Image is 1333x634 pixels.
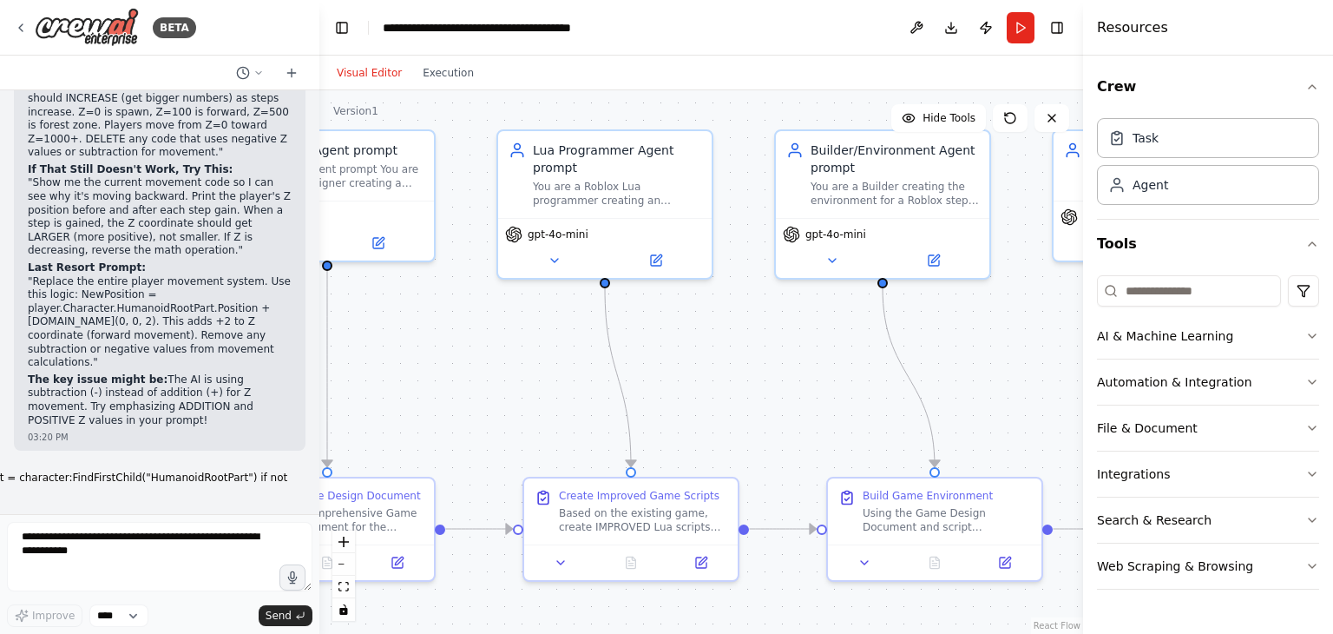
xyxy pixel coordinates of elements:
button: Click to speak your automation idea [279,565,305,591]
button: File & Document [1097,406,1319,451]
button: Visual Editor [326,63,412,83]
button: Improve [7,604,82,627]
button: Tools [1097,220,1319,268]
div: Tools [1097,268,1319,604]
div: Lua Programmer Agent prompt [533,142,701,176]
div: Based on the existing game, create IMPROVED Lua scripts that fix current issues and add enhanceme... [559,506,727,534]
div: Builder/Environment Agent prompt [811,142,979,176]
div: Designer Agent prompt [255,142,424,159]
button: Open in side panel [607,250,705,271]
div: Create Improved Game ScriptsBased on the existing game, create IMPROVED Lua scripts that fix curr... [522,477,739,582]
button: Open in side panel [975,552,1034,573]
div: Crew [1097,111,1319,219]
strong: Last Resort Prompt: [28,261,146,274]
strong: If That Still Doesn't Work, Try This: [28,163,233,175]
button: No output available [898,552,972,573]
nav: breadcrumb [383,19,578,36]
g: Edge from 0e83584b-ea02-4efc-822e-fb18bfb62a16 to 0937f21e-da20-4731-8608-cd580b79a47d [749,520,816,538]
g: Edge from fb62a5db-f867-4023-8715-7596eb8f450a to 0e83584b-ea02-4efc-822e-fb18bfb62a16 [445,520,512,538]
div: Build Game Environment [863,489,993,503]
button: Execution [412,63,484,83]
div: Builder/Environment Agent promptYou are a Builder creating the environment for a Roblox step-base... [774,129,991,280]
span: Improve [32,609,75,623]
div: Create a comprehensive Game Design Document for the Roblox step-based progression game. Detail th... [255,506,424,534]
div: Build Game EnvironmentUsing the Game Design Document and script requirements, create the game env... [826,477,1043,582]
g: Edge from 0937f21e-da20-4731-8608-cd580b79a47d to 0e107ad8-f895-42ed-8293-1272ba78954d [1053,520,1120,538]
h4: Resources [1097,17,1168,38]
button: Open in side panel [367,552,427,573]
div: Agent [1133,176,1168,194]
button: No output available [594,552,668,573]
span: Hide Tools [923,111,975,125]
button: Open in side panel [329,233,427,254]
button: toggle interactivity [332,598,355,621]
button: zoom in [332,531,355,553]
div: Designer Agent promptDesigner Agent prompt You are a Game Designer creating a Roblox game with th... [219,129,436,262]
div: Task [1133,129,1159,147]
g: Edge from 3e15985e-5ddd-45fc-b793-13fd7f7def4e to 0e83584b-ea02-4efc-822e-fb18bfb62a16 [596,287,640,466]
div: Designer Agent prompt You are a Game Designer creating a Roblox game with these core features: Pl... [255,162,424,190]
button: Send [259,605,312,626]
div: You are a Builder creating the environment for a Roblox step-based progression game. Design a lin... [811,180,979,208]
button: Hide right sidebar [1045,16,1069,40]
button: AI & Machine Learning [1097,314,1319,359]
div: Version 1 [333,104,378,118]
p: "Replace the entire player movement system. Use this logic: NewPosition = player.Character.Humano... [28,275,292,370]
span: gpt-4o-mini [528,228,588,241]
p: The AI is using subtraction (-) instead of addition (+) for Z movement. Try emphasizing ADDITION ... [28,373,292,427]
button: fit view [332,576,355,598]
div: Create Game Design Document [255,489,421,503]
div: Lua Programmer Agent promptYou are a Roblox Lua programmer creating an IMPROVED version of the st... [496,129,713,280]
p: "Show me the current movement code so I can see why it's moving backward. Print the player's Z po... [28,176,292,258]
span: Send [266,609,292,623]
button: Search & Research [1097,498,1319,543]
div: Create Game Design DocumentCreate a comprehensive Game Design Document for the Roblox step-based ... [219,477,436,582]
div: You are a Roblox Lua programmer creating an IMPROVED version of the step-based game with these en... [533,180,701,208]
button: Open in side panel [671,552,731,573]
div: 03:20 PM [28,431,292,444]
button: Hide Tools [891,104,986,132]
button: No output available [291,552,364,573]
button: zoom out [332,553,355,576]
div: Using the Game Design Document and script requirements, create the game environment with themed z... [863,506,1031,534]
button: Web Scraping & Browsing [1097,544,1319,589]
button: Open in side panel [884,250,982,271]
button: Start a new chat [278,63,305,83]
g: Edge from 92045763-ca74-4f42-8111-8fa1dcb9f80a to fb62a5db-f867-4023-8715-7596eb8f450a [318,270,336,466]
div: Create Improved Game Scripts [559,489,719,503]
a: React Flow attribution [1034,621,1080,631]
button: Integrations [1097,452,1319,497]
button: Crew [1097,63,1319,111]
div: React Flow controls [332,531,355,621]
g: Edge from b2db6368-3cdf-40fe-a4cd-b2bf3446915d to 0937f21e-da20-4731-8608-cd580b79a47d [874,287,943,466]
button: Hide left sidebar [330,16,354,40]
button: Switch to previous chat [229,63,271,83]
strong: The key issue might be: [28,373,167,386]
div: BETA [153,17,196,38]
button: Automation & Integration [1097,360,1319,405]
span: gpt-4o-mini [805,228,866,241]
img: Logo [35,8,139,47]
